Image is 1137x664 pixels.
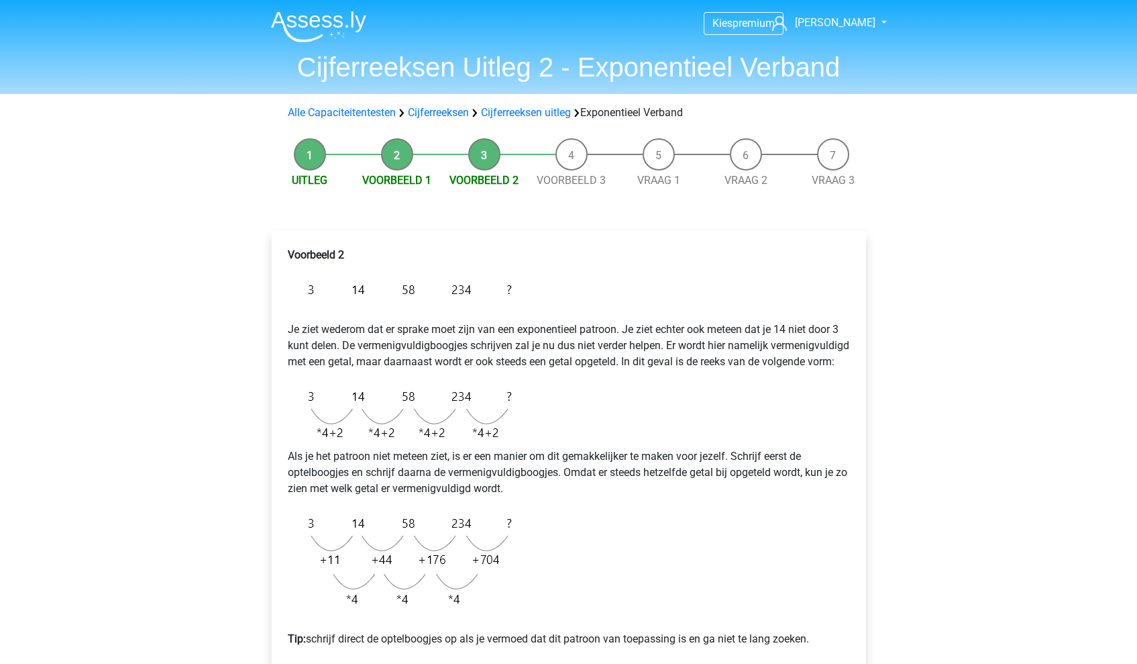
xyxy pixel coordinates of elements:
img: Assessly [271,11,366,42]
img: Exponential_Example_2_3.png [288,508,519,615]
span: [PERSON_NAME] [795,16,875,29]
b: Tip: [288,632,306,645]
img: Exponential_Example_2_1.png [288,274,519,305]
b: Voorbeeld 2 [288,248,344,261]
div: Exponentieel Verband [282,105,855,121]
a: Voorbeeld 1 [362,174,431,187]
a: Kiespremium [704,14,783,32]
a: Voorbeeld 2 [449,174,519,187]
span: premium [733,17,775,30]
a: Cijferreeksen uitleg [481,106,571,119]
a: Vraag 1 [637,174,680,187]
a: [PERSON_NAME] [767,15,877,31]
a: Vraag 3 [812,174,855,187]
a: Vraag 2 [724,174,767,187]
p: Je ziet wederom dat er sprake moet zijn van een exponentieel patroon. Je ziet echter ook meteen d... [288,305,850,370]
a: Cijferreeksen [408,106,469,119]
a: Uitleg [292,174,327,187]
span: Kies [712,17,733,30]
p: schrijf direct de optelboogjes op als je vermoed dat dit patroon van toepassing is en ga niet te ... [288,615,850,647]
a: Voorbeeld 3 [537,174,606,187]
a: Alle Capaciteitentesten [288,106,396,119]
img: Exponential_Example_2_2.png [288,381,519,448]
h1: Cijferreeksen Uitleg 2 - Exponentieel Verband [260,51,877,83]
p: Als je het patroon niet meteen ziet, is er een manier om dit gemakkelijker te maken voor jezelf. ... [288,448,850,497]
